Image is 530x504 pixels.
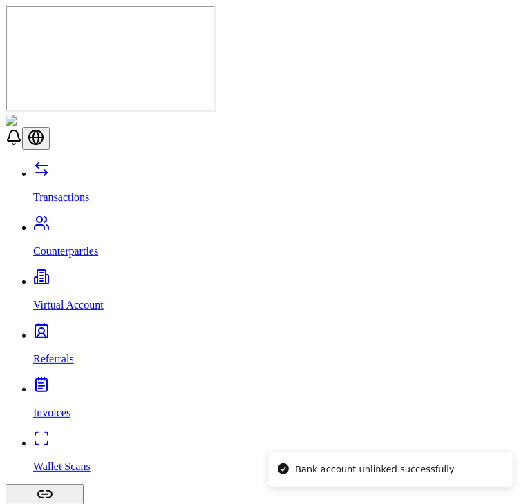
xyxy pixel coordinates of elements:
a: Virtual Account [33,275,524,311]
p: Invoices [33,407,524,419]
p: Virtual Account [33,299,524,311]
a: Counterparties [33,222,524,258]
p: Referrals [33,353,524,365]
div: Bank account unlinked successfully [295,463,455,476]
a: Referrals [33,329,524,365]
p: Transactions [33,191,524,204]
a: Transactions [33,168,524,204]
p: Wallet Scans [33,461,524,473]
p: Counterparties [33,245,524,258]
img: ShieldPay Logo [6,115,88,127]
a: Invoices [33,383,524,419]
a: Wallet Scans [33,437,524,473]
